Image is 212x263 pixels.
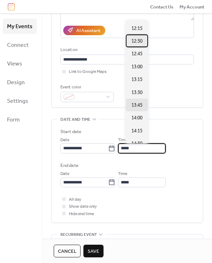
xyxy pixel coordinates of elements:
[131,127,142,134] span: 14:15
[88,248,99,255] span: Save
[131,102,142,109] span: 13:45
[60,128,81,135] div: Start date
[60,162,78,169] div: End date
[7,77,25,88] span: Design
[3,75,37,90] a: Design
[69,211,94,218] span: Hide end time
[60,46,193,54] div: Location
[54,245,81,257] button: Cancel
[60,137,69,144] span: Date
[131,114,142,121] span: 14:00
[3,56,37,71] a: Views
[7,96,28,107] span: Settings
[179,3,204,10] a: My Account
[3,112,37,127] a: Form
[69,196,81,203] span: All day
[63,26,105,35] button: AI Assistant
[131,89,142,96] span: 13:30
[131,38,142,45] span: 12:30
[58,248,76,255] span: Cancel
[3,93,37,108] a: Settings
[83,245,104,257] button: Save
[60,231,97,238] span: Recurring event
[7,40,29,51] span: Connect
[3,37,37,52] a: Connect
[131,76,142,83] span: 13:15
[7,114,20,125] span: Form
[3,19,37,34] a: My Events
[131,50,142,57] span: 12:45
[60,170,69,177] span: Date
[150,3,173,10] a: Contact Us
[60,84,112,91] div: Event color
[69,68,107,75] span: Link to Google Maps
[131,25,142,32] span: 12:15
[69,203,97,210] span: Show date only
[7,21,33,32] span: My Events
[8,3,15,11] img: logo
[76,27,100,34] div: AI Assistant
[131,63,142,70] span: 13:00
[131,140,142,147] span: 14:30
[118,170,127,177] span: Time
[7,58,22,69] span: Views
[179,4,204,11] span: My Account
[60,116,90,123] span: Date and time
[150,4,173,11] span: Contact Us
[118,137,127,144] span: Time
